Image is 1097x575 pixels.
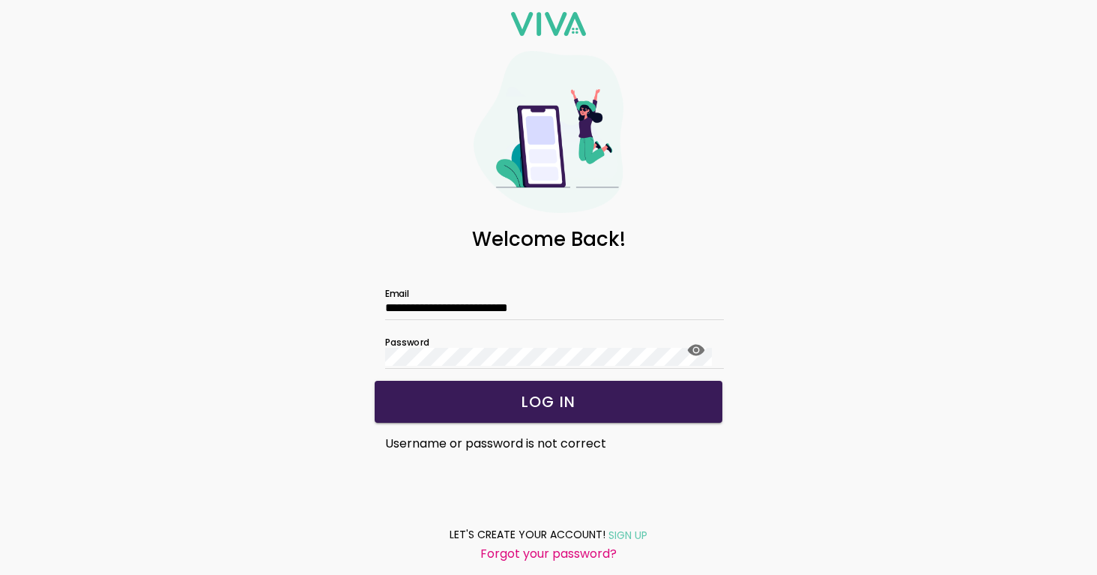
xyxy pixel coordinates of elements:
ion-text: Forgot your password? [480,545,617,562]
input: Password [385,348,712,366]
span: Username or password is not correct [385,434,606,453]
a: SIGN UP [605,526,647,544]
ion-text: SIGN UP [608,528,647,543]
ion-button: LOG IN [375,381,722,423]
input: Email [385,301,712,314]
ion-text: LET'S CREATE YOUR ACCOUNT! [450,527,605,543]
